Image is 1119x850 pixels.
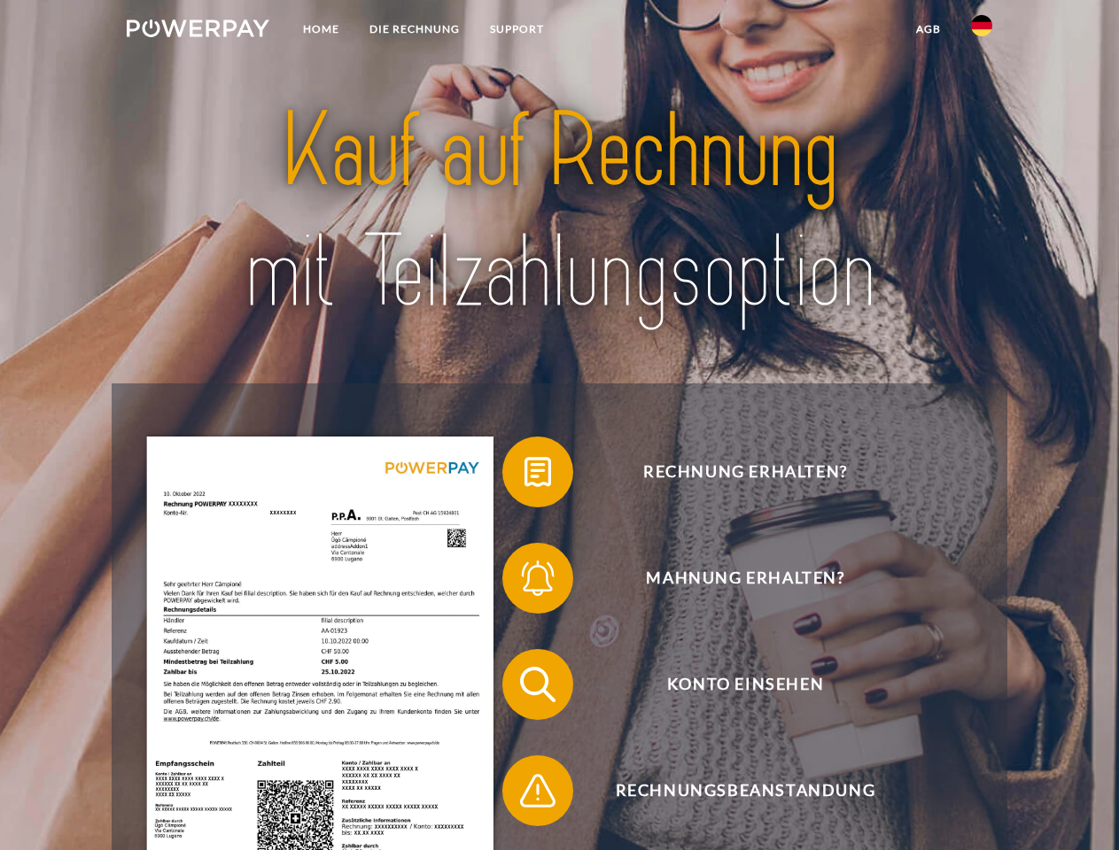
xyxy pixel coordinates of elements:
span: Konto einsehen [528,649,962,720]
img: qb_search.svg [516,662,560,707]
img: title-powerpay_de.svg [169,85,950,339]
img: qb_warning.svg [516,769,560,813]
span: Rechnung erhalten? [528,437,962,507]
button: Mahnung erhalten? [502,543,963,614]
button: Rechnungsbeanstandung [502,755,963,826]
img: qb_bill.svg [516,450,560,494]
a: Home [288,13,354,45]
a: DIE RECHNUNG [354,13,475,45]
img: qb_bell.svg [516,556,560,600]
img: logo-powerpay-white.svg [127,19,269,37]
img: de [971,15,992,36]
span: Rechnungsbeanstandung [528,755,962,826]
span: Mahnung erhalten? [528,543,962,614]
a: agb [901,13,956,45]
a: SUPPORT [475,13,559,45]
button: Konto einsehen [502,649,963,720]
button: Rechnung erhalten? [502,437,963,507]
